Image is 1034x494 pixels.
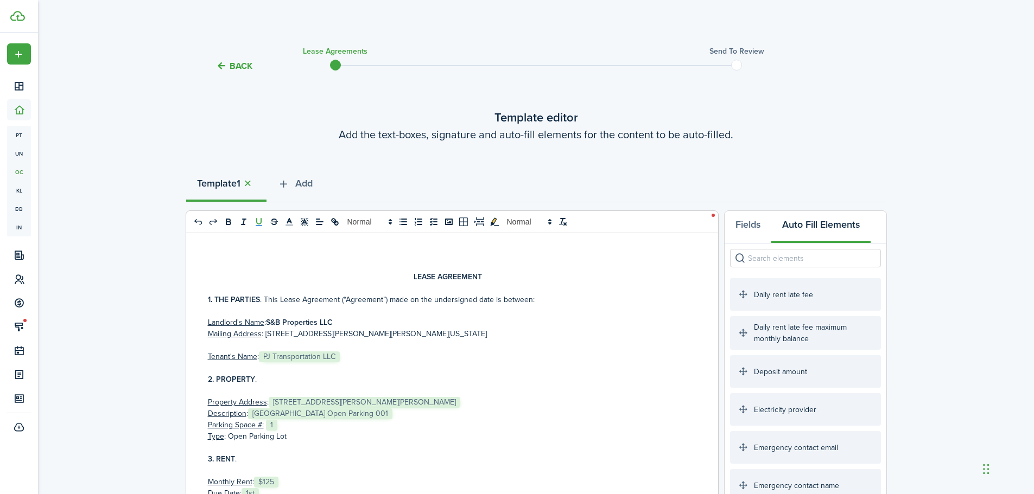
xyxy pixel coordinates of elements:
[266,420,277,431] span: 1
[208,351,257,362] u: Tenant's Name
[208,351,688,362] p: :
[7,144,31,163] a: un
[267,170,323,202] button: Add
[441,215,456,228] button: image
[555,215,570,228] button: clean
[221,215,236,228] button: bold
[709,46,764,57] h3: Send to review
[259,351,340,362] span: PJ Transportation LLC
[208,374,688,385] p: .
[7,200,31,218] a: eq
[208,408,688,419] p: :
[771,211,871,243] button: Auto Fill Elements
[208,396,267,408] u: Property Address
[208,431,224,442] u: Type
[295,176,313,191] span: Add
[7,126,31,144] a: pt
[396,215,411,228] button: list: bullet
[208,476,252,487] u: Monthly Rent
[266,317,333,328] strong: S&B Properties LLC
[208,453,235,465] strong: 3. RENT
[208,294,260,305] strong: 1. THE PARTIES
[208,431,688,442] p: : Open Parking Lot
[208,476,688,487] p: :
[216,60,252,72] button: Back
[208,328,688,339] p: : [STREET_ADDRESS][PERSON_NAME][PERSON_NAME][US_STATE]
[240,177,256,190] button: Close tab
[327,215,342,228] button: link
[206,215,221,228] button: redo: redo
[208,419,264,431] u: Parking Space #:
[236,215,251,228] button: italic
[208,328,262,339] u: Mailing Address
[730,249,881,267] input: Search elements
[414,271,482,283] strong: LEASE AGREEMENT
[186,108,886,126] wizard-step-header-title: Template editor
[7,163,31,181] a: oc
[251,215,267,228] button: underline
[303,46,367,57] h3: Lease Agreements
[248,408,392,419] span: [GEOGRAPHIC_DATA] Open Parking 001
[10,11,25,21] img: TenantCloud
[426,215,441,228] button: list: check
[983,453,989,485] div: Drag
[254,477,278,487] span: $125
[208,396,688,408] p: :
[237,176,240,191] strong: 1
[725,211,771,243] button: Fields
[191,215,206,228] button: undo: undo
[487,215,502,228] button: toggleMarkYellow: markYellow
[197,176,237,191] strong: Template
[186,126,886,143] wizard-step-header-description: Add the text-boxes, signature and auto-fill elements for the content to be auto-filled.
[235,453,237,465] span: .
[456,215,472,228] button: table-better
[7,181,31,200] a: kl
[7,43,31,65] button: Open menu
[208,374,255,385] strong: 2. PROPERTY
[853,377,1034,494] iframe: Chat Widget
[208,408,246,419] u: Description
[269,397,460,408] span: [STREET_ADDRESS][PERSON_NAME][PERSON_NAME]
[411,215,426,228] button: list: ordered
[208,317,688,328] p: :
[208,317,264,328] u: Landlord's Name
[267,215,282,228] button: strike
[208,294,688,305] p: . This Lease Agreement (“Agreement”) made on the undersigned date is between:
[472,215,487,228] button: pageBreak
[7,218,31,236] a: in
